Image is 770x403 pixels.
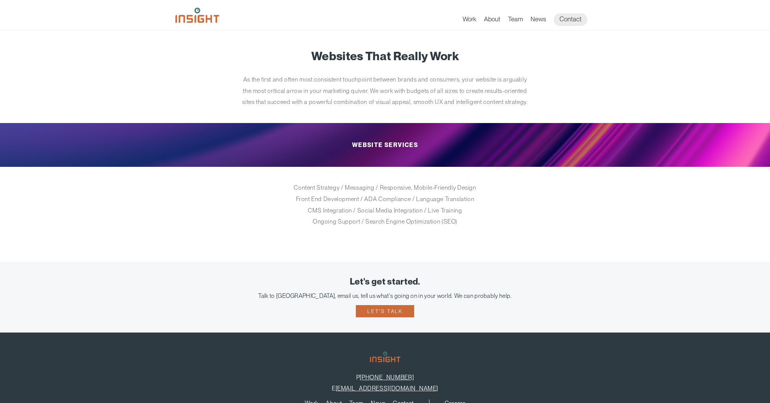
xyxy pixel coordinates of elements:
[11,385,759,392] p: E
[242,182,528,227] p: Content Strategy / Messaging / Responsive, Mobile-Friendly Design Front End Development / ADA Com...
[187,123,584,167] h2: Website Services
[463,13,595,26] nav: primary navigation menu
[463,15,476,26] a: Work
[242,74,528,108] p: As the first and often most consistent touchpoint between brands and consumers, your website is a...
[11,292,759,299] div: Talk to [GEOGRAPHIC_DATA], email us, tell us what's going on in your world. We can probably help.
[508,15,523,26] a: Team
[370,352,400,362] img: Insight Marketing Design
[530,15,546,26] a: News
[554,13,587,26] a: Contact
[356,305,414,317] a: Let's talk
[175,8,219,23] img: Insight Marketing Design
[187,50,584,62] h1: Websites That Really Work
[360,374,414,381] a: [PHONE_NUMBER]
[484,15,500,26] a: About
[11,374,759,381] p: P
[336,385,438,392] a: [EMAIL_ADDRESS][DOMAIN_NAME]
[11,277,759,287] div: Let's get started.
